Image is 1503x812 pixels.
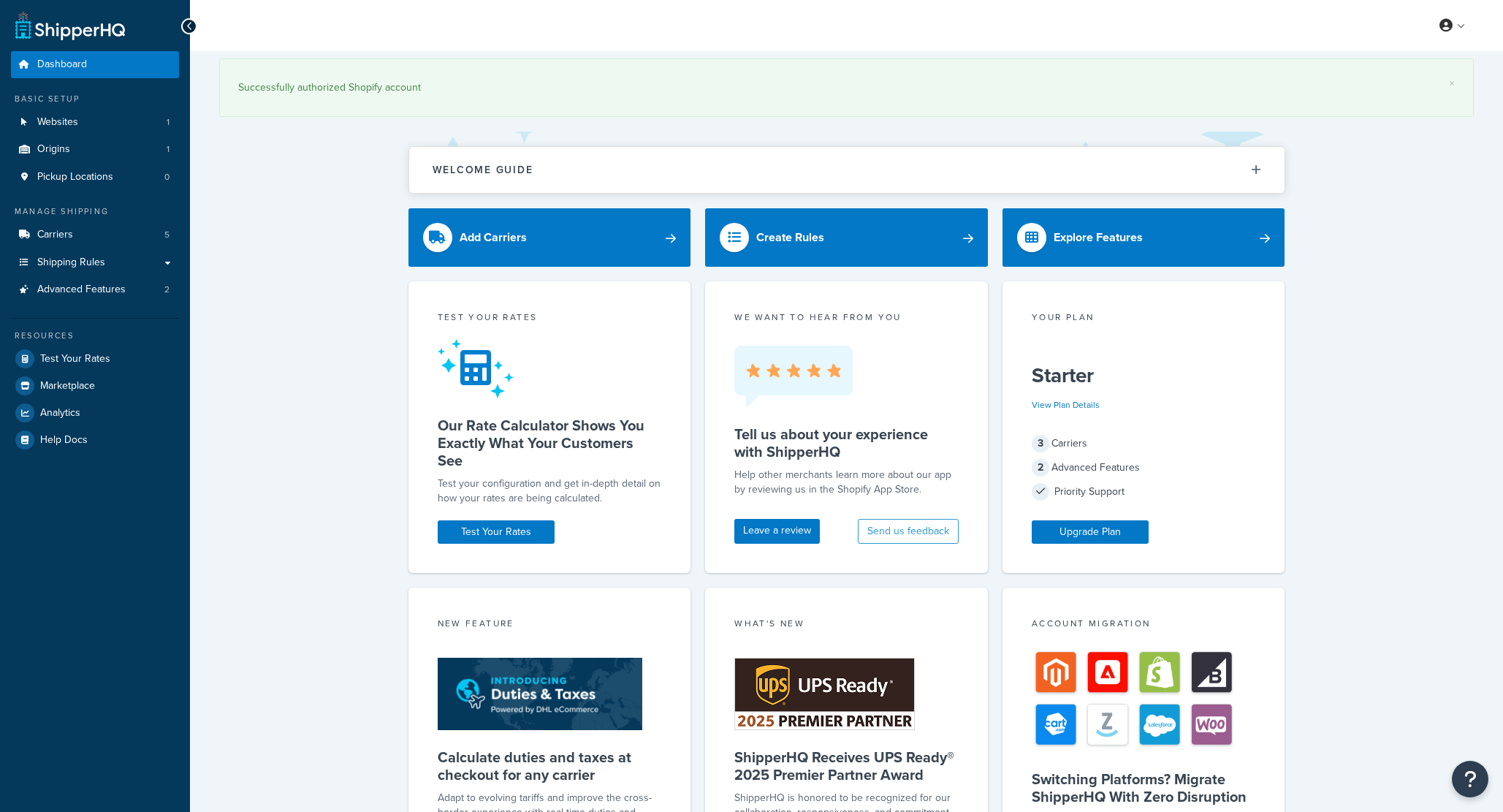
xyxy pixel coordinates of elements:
span: 3 [1032,435,1049,452]
a: Test Your Rates [438,520,555,544]
div: Basic Setup [11,93,179,105]
li: Websites [11,109,179,136]
span: Shipping Rules [37,257,105,269]
div: What's New [734,617,959,634]
a: Help Docs [11,427,179,453]
div: Explore Features [1054,227,1143,248]
a: Upgrade Plan [1032,520,1149,544]
p: Help other merchants learn more about our app by reviewing us in the Shopify App Store. [734,468,959,497]
h5: Tell us about your experience with ShipperHQ [734,425,959,460]
h5: Calculate duties and taxes at checkout for any carrier [438,748,662,783]
h5: Starter [1032,364,1256,387]
div: Carriers [1032,433,1256,454]
div: Account Migration [1032,617,1256,634]
a: Websites1 [11,109,179,136]
span: Help Docs [40,434,88,447]
h5: Switching Platforms? Migrate ShipperHQ With Zero Disruption [1032,770,1256,805]
h5: Our Rate Calculator Shows You Exactly What Your Customers See [438,417,662,469]
span: Carriers [37,229,73,241]
div: Successfully authorized Shopify account [238,77,1455,98]
button: Send us feedback [858,519,959,544]
li: Origins [11,136,179,163]
span: 5 [164,229,170,241]
a: Test Your Rates [11,346,179,372]
a: Dashboard [11,51,179,78]
span: 1 [167,116,170,129]
li: Carriers [11,221,179,248]
a: Origins1 [11,136,179,163]
span: 2 [1032,459,1049,477]
span: Analytics [40,407,80,420]
span: Dashboard [37,58,87,71]
span: Test Your Rates [40,353,110,365]
div: Test your configuration and get in-depth detail on how your rates are being calculated. [438,477,662,506]
h2: Welcome Guide [433,164,533,175]
span: 2 [164,284,170,296]
span: Pickup Locations [37,171,113,183]
a: Add Carriers [408,208,691,267]
span: Advanced Features [37,284,126,296]
div: New Feature [438,617,662,634]
button: Welcome Guide [409,147,1285,193]
a: View Plan Details [1032,398,1100,411]
a: Shipping Rules [11,249,179,276]
h5: ShipperHQ Receives UPS Ready® 2025 Premier Partner Award [734,748,959,783]
button: Open Resource Center [1452,761,1488,797]
a: Create Rules [705,208,988,267]
div: Add Carriers [460,227,527,248]
span: 1 [167,143,170,156]
div: Resources [11,330,179,342]
div: Manage Shipping [11,205,179,218]
div: Your Plan [1032,311,1256,327]
div: Create Rules [756,227,824,248]
span: Websites [37,116,78,129]
p: we want to hear from you [734,311,959,324]
div: Priority Support [1032,482,1256,502]
div: Advanced Features [1032,458,1256,478]
a: × [1449,77,1455,89]
a: Carriers5 [11,221,179,248]
span: Marketplace [40,380,95,392]
a: Analytics [11,400,179,426]
a: Explore Features [1002,208,1285,267]
a: Advanced Features2 [11,276,179,303]
div: Test your rates [438,311,662,327]
a: Marketplace [11,373,179,399]
a: Leave a review [734,519,820,544]
li: Pickup Locations [11,164,179,191]
li: Advanced Features [11,276,179,303]
span: Origins [37,143,70,156]
a: Pickup Locations0 [11,164,179,191]
span: 0 [164,171,170,183]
